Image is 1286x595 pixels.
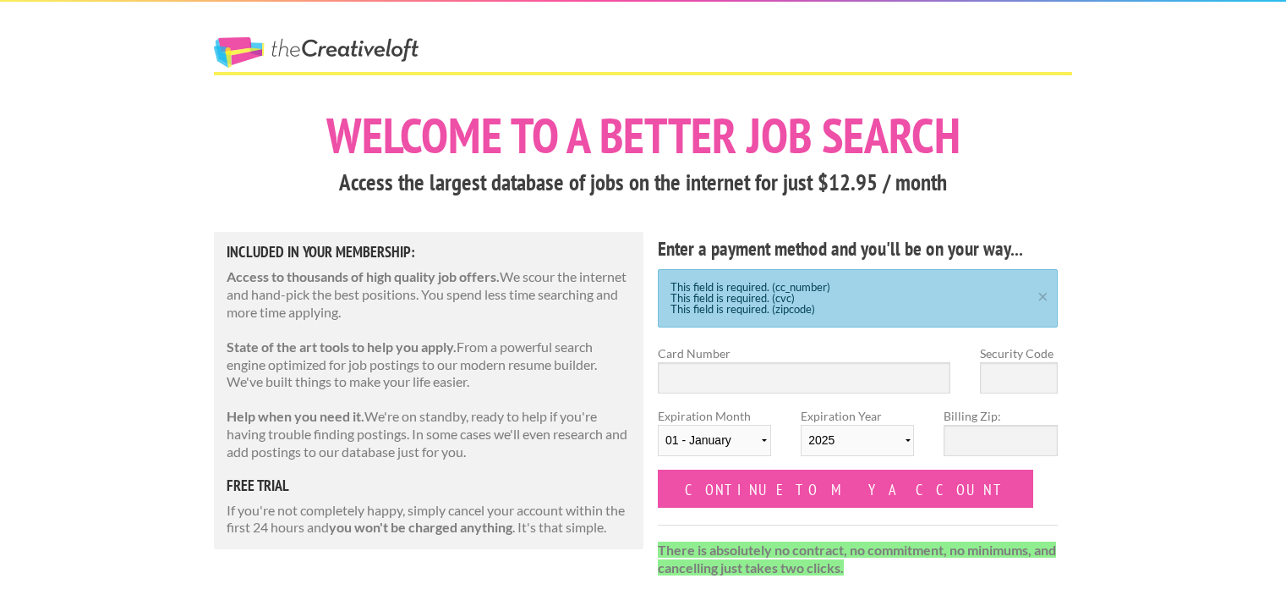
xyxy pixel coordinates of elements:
[658,407,771,470] label: Expiration Month
[227,245,631,260] h5: Included in Your Membership:
[214,111,1072,160] h1: Welcome to a better job search
[227,339,631,391] p: From a powerful search engine optimized for job postings to our modern resume builder. We've buil...
[1032,289,1053,300] a: ×
[658,470,1033,508] input: Continue to my account
[658,542,1056,576] strong: There is absolutely no contract, no commitment, no minimums, and cancelling just takes two clicks.
[214,37,419,68] a: The Creative Loft
[227,339,457,355] strong: State of the art tools to help you apply.
[658,235,1058,262] h4: Enter a payment method and you'll be on your way...
[658,269,1058,328] div: This field is required. (cc_number) This field is required. (cvc) This field is required. (zipcode)
[658,425,771,456] select: Expiration Month
[227,408,631,460] p: We're on standby, ready to help if you're having trouble finding postings. In some cases we'll ev...
[227,478,631,493] h5: free trial
[227,502,631,537] p: If you're not completely happy, simply cancel your account within the first 24 hours and . It's t...
[658,344,950,362] label: Card Number
[801,425,914,456] select: Expiration Year
[227,408,364,424] strong: Help when you need it.
[944,407,1057,425] label: Billing Zip:
[214,167,1072,199] h3: Access the largest database of jobs on the internet for just $12.95 / month
[227,268,631,321] p: We scour the internet and hand-pick the best positions. You spend less time searching and more ti...
[227,268,500,284] strong: Access to thousands of high quality job offers.
[329,519,512,535] strong: you won't be charged anything
[801,407,914,470] label: Expiration Year
[980,344,1058,362] label: Security Code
